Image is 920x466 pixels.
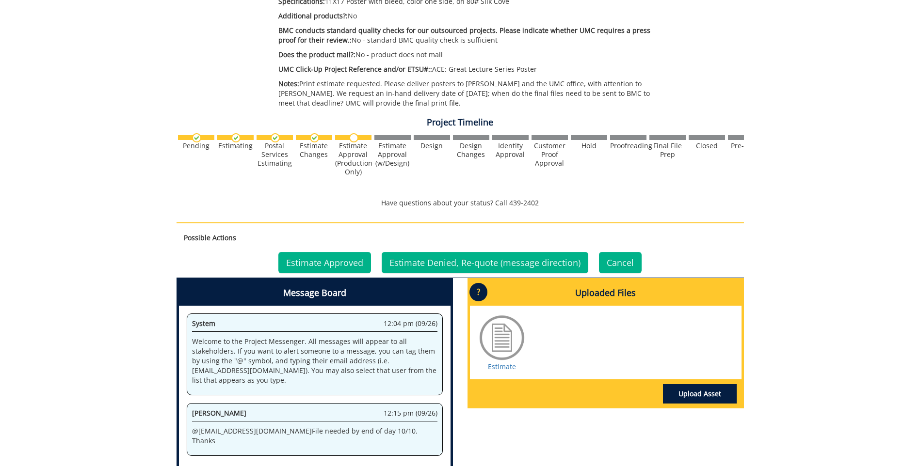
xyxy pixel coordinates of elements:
[192,337,437,385] p: Welcome to the Project Messenger. All messages will appear to all stakeholders. If you want to al...
[278,50,658,60] p: No - product does not mail
[382,252,588,273] a: Estimate Denied, Re-quote (message direction)
[728,141,764,150] div: Pre-Press
[177,198,744,208] p: Have questions about your status? Call 439-2402
[469,283,487,301] p: ?
[384,408,437,418] span: 12:15 pm (09/26)
[278,252,371,273] a: Estimate Approved
[278,50,355,59] span: Does the product mail?:
[278,11,348,20] span: Additional products?:
[599,252,642,273] a: Cancel
[663,384,737,404] a: Upload Asset
[178,141,214,150] div: Pending
[492,141,529,159] div: Identity Approval
[192,319,215,328] span: System
[374,141,411,168] div: Estimate Approval (w/Design)
[571,141,607,150] div: Hold
[278,11,658,21] p: No
[335,141,371,176] div: Estimate Approval (Production-Only)
[470,280,742,306] h4: Uploaded Files
[453,141,489,159] div: Design Changes
[192,426,437,446] p: @ [EMAIL_ADDRESS][DOMAIN_NAME] File needed by end of day 10/10. Thanks
[257,141,293,168] div: Postal Services Estimating
[532,141,568,168] div: Customer Proof Approval
[310,133,319,142] img: checkmark
[278,26,658,45] p: No - standard BMC quality check is sufficient
[217,141,254,150] div: Estimating
[689,141,725,150] div: Closed
[184,233,236,242] strong: Possible Actions
[278,64,658,74] p: ACE: Great Lecture Series Poster
[278,79,658,108] p: Print estimate requested. Please deliver posters to [PERSON_NAME] and the UMC office, with attent...
[278,64,432,74] span: UMC Click-Up Project Reference and/or ETSU#::
[384,319,437,328] span: 12:04 pm (09/26)
[278,79,299,88] span: Notes:
[192,133,201,142] img: checkmark
[414,141,450,150] div: Design
[278,26,650,45] span: BMC conducts standard quality checks for our outsourced projects. Please indicate whether UMC req...
[296,141,332,159] div: Estimate Changes
[231,133,241,142] img: checkmark
[179,280,451,306] h4: Message Board
[649,141,686,159] div: Final File Prep
[488,362,516,371] a: Estimate
[610,141,646,150] div: Proofreading
[349,133,358,142] img: no
[177,118,744,127] h4: Project Timeline
[271,133,280,142] img: checkmark
[192,408,246,418] span: [PERSON_NAME]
